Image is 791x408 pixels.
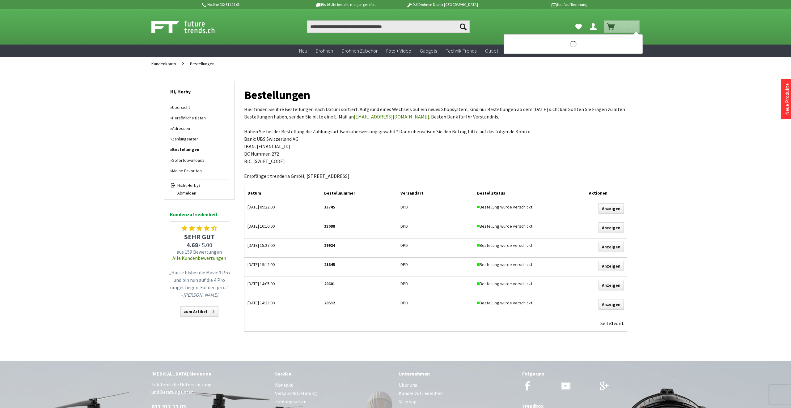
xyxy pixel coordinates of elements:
a: Drohnen [311,45,337,57]
div: Service [275,370,392,378]
div: 21845 [324,261,395,268]
div: [MEDICAL_DATA] Sie uns an [151,370,269,378]
p: Bis 16 Uhr bestellt, morgen geliefert. [297,1,394,8]
span: Drohnen Zubehör [342,48,378,54]
a: Alle Kundenbewertungen [172,255,226,261]
a: Meine Favoriten [170,165,228,176]
div: DPD [400,222,471,230]
em: [PERSON_NAME] [183,292,218,298]
span: Neu [299,48,307,54]
span: Kundenzufriedenheit [170,210,229,222]
div: DPD [400,280,471,287]
a: Anzeigen [599,280,624,290]
span: Abmelden [177,190,228,196]
div: Bestellnummer [321,186,398,200]
span: / 5.00 [167,241,232,249]
a: Zahlungsarten [170,134,228,144]
div: 20601 [324,280,395,287]
p: Hotline 032 511 11 03 [201,1,297,8]
span: Bestellungen [190,61,214,67]
div: 20532 [324,299,395,307]
span: 4.68 [187,241,198,249]
span: Herby? [188,183,201,188]
img: Shop Futuretrends - zur Startseite wechseln [151,19,228,35]
div: Datum [244,186,321,200]
p: Kauf auf Rechnung [490,1,587,8]
div: Versandart [397,186,474,200]
div: 33088 [324,222,395,230]
div: Bestellung wurde verschickt [477,299,567,307]
a: Meine Favoriten [572,20,585,33]
span: Foto + Video [386,48,411,54]
div: Aktionen [569,186,627,200]
span: 1 [621,320,624,326]
a: Adressen [170,123,228,134]
a: Outlet [481,45,502,57]
span: Kundenkonto [151,61,176,67]
a: Drohnen Zubehör [337,45,382,57]
div: [DATE] 15:27:00 [247,242,318,249]
span: Drohnen [316,48,333,54]
a: Warenkorb [604,20,640,33]
div: Bestellung wurde verschickt [477,203,567,211]
span: Hi, Herby [170,81,228,99]
div: DPD [400,203,471,211]
a: [EMAIL_ADDRESS][DOMAIN_NAME] [354,114,429,120]
a: Hi, Herby - Dein Konto [587,20,602,33]
input: Produkt, Marke, Kategorie, EAN, Artikelnummer… [307,20,470,33]
span: Gadgets [420,48,437,54]
a: Gadgets [416,45,441,57]
a: Nicht Herby? Abmelden [170,179,228,196]
a: Sitemap [399,397,516,406]
div: DPD [400,242,471,249]
div: Bestellung wurde verschickt [477,280,567,287]
a: Neu [295,45,311,57]
div: DPD [400,299,471,307]
div: Bestellung wurde verschickt [477,242,567,249]
a: Bestellungen [187,57,218,71]
a: Bestellungen [170,144,228,155]
button: Suchen [457,20,470,33]
span: 1 [611,320,614,326]
div: 29924 [324,242,395,249]
a: Zahlungsarten [275,397,392,406]
h1: Bestellungen [244,84,627,105]
a: Anzeigen [599,203,624,214]
div: 33745 [324,203,395,211]
a: Technik-Trends [441,45,481,57]
div: [DATE] 19:12:00 [247,261,318,268]
div: Bestellung wurde verschickt [477,222,567,230]
span: SEHR GUT [167,232,232,241]
a: Übersicht [170,102,228,113]
div: Bestellstatus [474,186,570,200]
a: zum Artikel [180,306,218,317]
span: aus 159 Bewertungen [167,249,232,255]
div: Bestellung wurde verschickt [477,261,567,268]
a: Persönliche Daten [170,113,228,123]
a: Über uns [399,381,516,389]
span: Outlet [485,48,498,54]
p: „Hatte bisher die Mavic 3 Pro und bin nun auf die 4 Pro umgestiegen. Für den pro...“ – [168,269,230,298]
a: Sofortdownloads [170,155,228,165]
div: Seite von [600,318,624,328]
div: [DATE] 09:22:00 [247,203,318,211]
a: Kundenzufriedenheit [399,389,516,397]
div: [DATE] 14:05:00 [247,280,318,287]
div: Folge uns [522,370,640,378]
a: Anzeigen [599,242,624,252]
a: Kundenkonto [148,57,179,71]
a: Anzeigen [599,299,624,310]
a: Kontakt [275,381,392,389]
span: Nicht [177,183,187,188]
a: Versand & Lieferung [275,389,392,397]
div: [DATE] 14:23:00 [247,299,318,307]
span: Technik-Trends [446,48,476,54]
div: [DATE] 10:10:00 [247,222,318,230]
div: DPD [400,261,471,268]
div: Unternehmen [399,370,516,378]
p: Hier finden Sie ihre Bestellungen nach Datum sortiert. Aufgrund eines Wechsels auf ein neues Shop... [244,105,627,180]
a: Foto + Video [382,45,416,57]
a: Anzeigen [599,261,624,271]
a: Anzeigen [599,222,624,233]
